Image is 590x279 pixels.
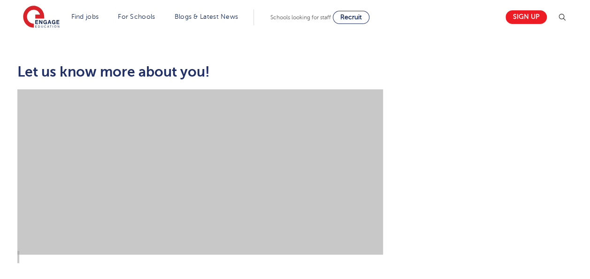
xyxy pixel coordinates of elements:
a: For Schools [118,13,155,20]
h2: Let us know more about you! [17,64,383,80]
span: Recruit [340,14,362,21]
a: Find jobs [71,13,99,20]
a: Recruit [333,11,369,24]
a: Sign up [506,10,547,24]
iframe: Form [17,89,383,251]
a: Blogs & Latest News [175,13,238,20]
img: Engage Education [23,6,60,29]
span: Schools looking for staff [270,14,331,21]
